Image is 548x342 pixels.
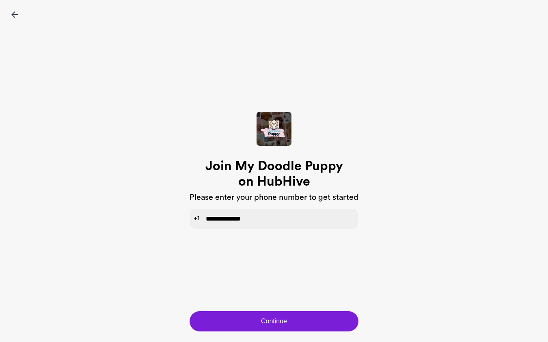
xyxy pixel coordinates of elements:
[190,193,358,202] h3: Please enter your phone number to get started
[201,158,347,189] h1: Join My Doodle Puppy on HubHive
[257,112,291,146] img: Hive Cover Image
[194,214,200,222] span: +1
[11,11,18,18] img: icon-back-black.svg
[190,311,358,331] button: Continue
